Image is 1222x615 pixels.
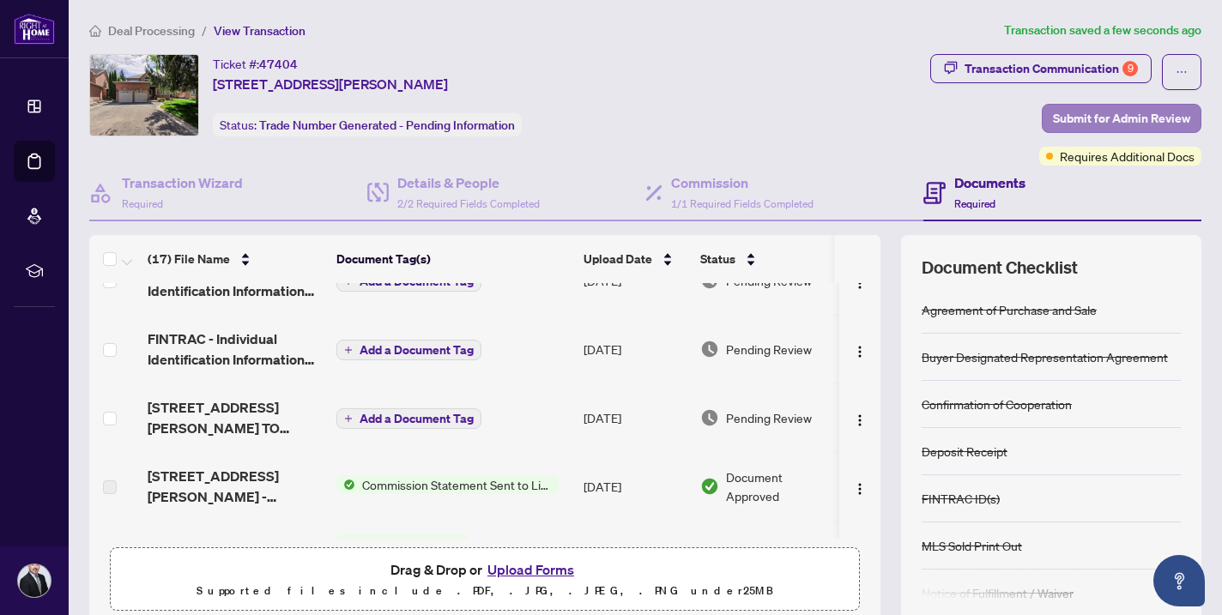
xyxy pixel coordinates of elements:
[671,172,814,193] h4: Commission
[482,558,579,581] button: Upload Forms
[344,414,353,423] span: plus
[336,534,469,581] button: Status IconMLS Sold Print Out
[930,54,1152,83] button: Transaction Communication9
[141,235,330,283] th: (17) File Name
[360,344,474,356] span: Add a Document Tag
[954,172,1025,193] h4: Documents
[360,275,474,287] span: Add a Document Tag
[1060,147,1195,166] span: Requires Additional Docs
[360,413,474,425] span: Add a Document Tag
[336,475,559,494] button: Status IconCommission Statement Sent to Listing Brokerage
[336,339,481,361] button: Add a Document Tag
[148,466,323,507] span: [STREET_ADDRESS][PERSON_NAME] - Invoice.pdf
[336,408,481,429] button: Add a Document Tag
[90,55,198,136] img: IMG-N12267497_1.jpg
[148,250,230,268] span: (17) File Name
[577,235,693,283] th: Upload Date
[214,23,305,39] span: View Transaction
[336,340,481,360] button: Add a Document Tag
[202,21,207,40] li: /
[853,482,867,496] img: Logo
[700,340,719,359] img: Document Status
[922,347,1168,366] div: Buyer Designated Representation Agreement
[577,452,693,521] td: [DATE]
[397,172,540,193] h4: Details & People
[853,276,867,290] img: Logo
[1042,104,1201,133] button: Submit for Admin Review
[390,558,579,581] span: Drag & Drop or
[336,407,481,430] button: Add a Document Tag
[922,489,1000,508] div: FINTRAC ID(s)
[121,581,849,601] p: Supported files include .PDF, .JPG, .JPEG, .PNG under 25 MB
[577,383,693,452] td: [DATE]
[1004,21,1201,40] article: Transaction saved a few seconds ago
[965,55,1138,82] div: Transaction Communication
[726,467,832,505] span: Document Approved
[922,442,1007,461] div: Deposit Receipt
[846,404,874,431] button: Logo
[148,329,323,370] span: FINTRAC - Individual Identification Information Record copy.pdf
[853,413,867,427] img: Logo
[853,345,867,359] img: Logo
[148,397,323,438] span: [STREET_ADDRESS][PERSON_NAME] TO REVIEW.pdf
[14,13,55,45] img: logo
[693,235,839,283] th: Status
[846,335,874,363] button: Logo
[355,475,559,494] span: Commission Statement Sent to Listing Brokerage
[846,473,874,500] button: Logo
[213,54,298,74] div: Ticket #:
[954,197,995,210] span: Required
[111,548,859,612] span: Drag & Drop orUpload FormsSupported files include .PDF, .JPG, .JPEG, .PNG under25MB
[1122,61,1138,76] div: 9
[584,250,652,268] span: Upload Date
[108,23,195,39] span: Deal Processing
[671,197,814,210] span: 1/1 Required Fields Completed
[1153,555,1205,606] button: Open asap
[336,475,355,494] img: Status Icon
[259,57,298,72] span: 47404
[577,315,693,383] td: [DATE]
[1053,105,1190,132] span: Submit for Admin Review
[700,250,735,268] span: Status
[700,408,719,427] img: Document Status
[148,537,323,578] span: [STREET_ADDRESS][PERSON_NAME] REALM.pdf
[213,113,522,136] div: Status:
[700,477,719,496] img: Document Status
[330,235,577,283] th: Document Tag(s)
[922,256,1078,280] span: Document Checklist
[726,408,812,427] span: Pending Review
[726,340,812,359] span: Pending Review
[259,118,515,133] span: Trade Number Generated - Pending Information
[397,197,540,210] span: 2/2 Required Fields Completed
[213,74,448,94] span: [STREET_ADDRESS][PERSON_NAME]
[1176,66,1188,78] span: ellipsis
[122,172,243,193] h4: Transaction Wizard
[922,300,1097,319] div: Agreement of Purchase and Sale
[344,346,353,354] span: plus
[355,534,469,553] span: MLS Sold Print Out
[122,197,163,210] span: Required
[922,536,1022,555] div: MLS Sold Print Out
[336,534,355,553] img: Status Icon
[726,539,832,576] span: Document Approved
[577,521,693,594] td: [DATE]
[18,564,51,597] img: Profile Icon
[922,395,1072,413] div: Confirmation of Cooperation
[89,25,101,37] span: home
